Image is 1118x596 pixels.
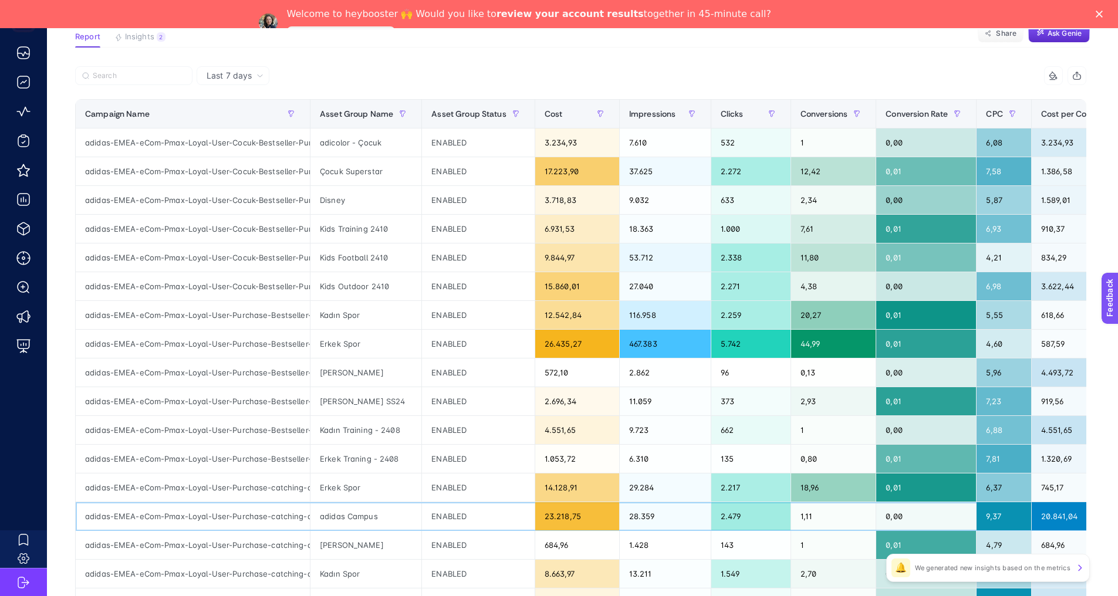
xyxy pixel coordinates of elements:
[791,387,876,415] div: 2,93
[711,387,791,415] div: 373
[422,531,535,559] div: ENABLED
[422,387,535,415] div: ENABLED
[620,502,711,530] div: 28.359
[422,445,535,473] div: ENABLED
[287,8,771,20] div: Welcome to heybooster 🙌 Would you like to together in 45-minute call?
[76,301,310,329] div: adidas-EMEA-eCom-Pmax-Loyal-User-Purchase-Bestseller-TR
[422,502,535,530] div: ENABLED
[620,301,711,329] div: 116.958
[876,243,976,272] div: 0,01
[76,243,310,272] div: adidas-EMEA-eCom-Pmax-Loyal-User-Cocuk-Bestseller-Purchase-TR
[310,301,421,329] div: Kadın Spor
[620,531,711,559] div: 1.428
[711,560,791,588] div: 1.549
[535,473,619,502] div: 14.128,91
[876,186,976,214] div: 0,00
[310,473,421,502] div: Erkek Spor
[711,445,791,473] div: 135
[310,128,421,157] div: adicolor - Çocuk
[711,186,791,214] div: 633
[259,13,278,32] img: Profile image for Neslihan
[422,243,535,272] div: ENABLED
[310,502,421,530] div: adidas Campus
[620,272,711,300] div: 27.040
[422,301,535,329] div: ENABLED
[76,358,310,387] div: adidas-EMEA-eCom-Pmax-Loyal-User-Purchase-Bestseller-TR
[157,32,165,42] div: 2
[535,445,619,473] div: 1.053,72
[791,186,876,214] div: 2,34
[711,272,791,300] div: 2.271
[125,32,154,42] span: Insights
[76,330,310,358] div: adidas-EMEA-eCom-Pmax-Loyal-User-Purchase-Bestseller-TR
[977,445,1031,473] div: 7,81
[620,243,711,272] div: 53.712
[620,445,711,473] div: 6.310
[791,502,876,530] div: 1,11
[93,72,185,80] input: Search
[915,563,1070,573] p: We generated new insights based on the metrics
[535,330,619,358] div: 26.435,27
[876,560,976,588] div: 0,00
[876,416,976,444] div: 0,00
[620,473,711,502] div: 29.284
[7,4,45,13] span: Feedback
[791,272,876,300] div: 4,38
[310,186,421,214] div: Disney
[977,301,1031,329] div: 5,55
[977,358,1031,387] div: 5,96
[876,445,976,473] div: 0,01
[711,215,791,243] div: 1.000
[535,358,619,387] div: 572,10
[287,26,396,40] a: Speak with an Expert
[977,215,1031,243] div: 6,93
[76,215,310,243] div: adidas-EMEA-eCom-Pmax-Loyal-User-Cocuk-Bestseller-Purchase-TR
[620,215,711,243] div: 18.363
[535,416,619,444] div: 4.551,65
[977,330,1031,358] div: 4,60
[620,128,711,157] div: 7.610
[711,358,791,387] div: 96
[76,473,310,502] div: adidas-EMEA-eCom-Pmax-Loyal-User-Purchase-catching-all-TR
[629,109,676,118] span: Impressions
[310,416,421,444] div: Kadın Training - 2408
[711,531,791,559] div: 143
[310,243,421,272] div: Kids Football 2410
[876,473,976,502] div: 0,01
[1028,24,1090,43] button: Ask Genie
[977,157,1031,185] div: 7,58
[996,29,1016,38] span: Share
[711,473,791,502] div: 2.217
[876,272,976,300] div: 0,00
[711,416,791,444] div: 662
[876,330,976,358] div: 0,01
[791,531,876,559] div: 1
[620,358,711,387] div: 2.862
[791,416,876,444] div: 1
[310,387,421,415] div: [PERSON_NAME] SS24
[85,109,150,118] span: Campaign Name
[535,531,619,559] div: 684,96
[711,502,791,530] div: 2.479
[422,416,535,444] div: ENABLED
[76,128,310,157] div: adidas-EMEA-eCom-Pmax-Loyal-User-Cocuk-Bestseller-Purchase-TR
[76,502,310,530] div: adidas-EMEA-eCom-Pmax-Loyal-User-Purchase-catching-all-TR
[977,243,1031,272] div: 4,21
[620,416,711,444] div: 9.723
[320,109,393,118] span: Asset Group Name
[876,128,976,157] div: 0,00
[76,157,310,185] div: adidas-EMEA-eCom-Pmax-Loyal-User-Cocuk-Bestseller-Purchase-TR
[545,109,563,118] span: Cost
[721,109,744,118] span: Clicks
[876,387,976,415] div: 0,01
[310,330,421,358] div: Erkek Spor
[422,330,535,358] div: ENABLED
[535,560,619,588] div: 8.663,97
[791,128,876,157] div: 1
[310,215,421,243] div: Kids Training 2410
[711,330,791,358] div: 5.742
[977,387,1031,415] div: 7,23
[977,186,1031,214] div: 5,87
[791,330,876,358] div: 44,99
[620,560,711,588] div: 13.211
